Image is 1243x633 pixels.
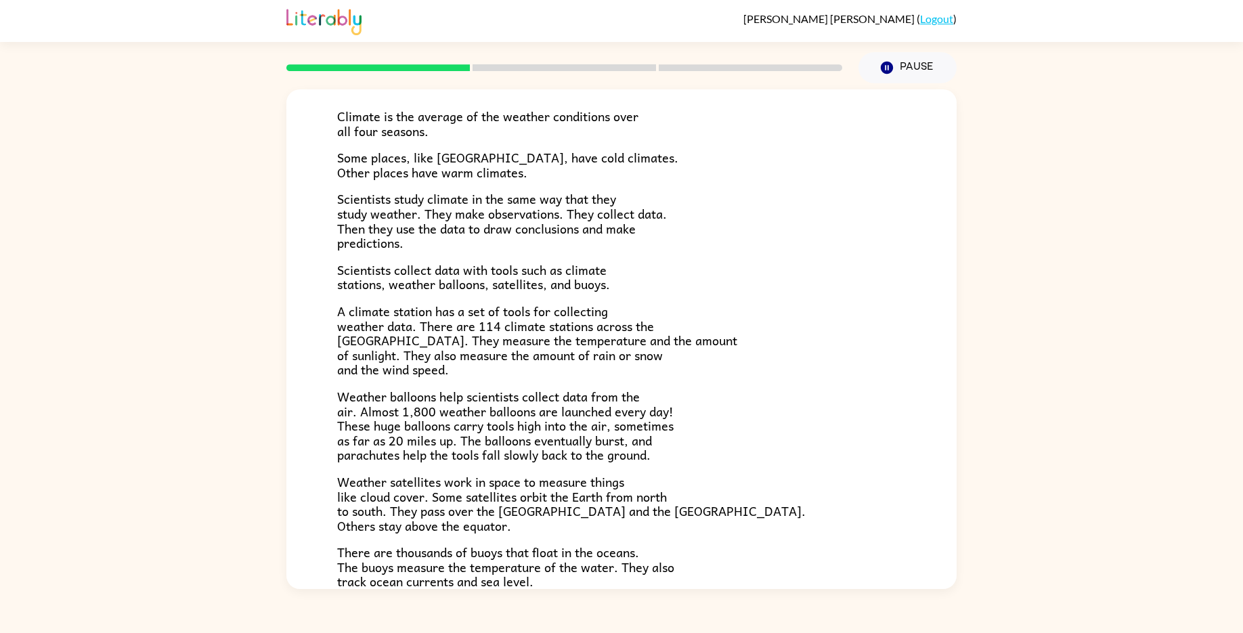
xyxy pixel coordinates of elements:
[920,12,953,25] a: Logout
[858,52,957,83] button: Pause
[337,387,674,464] span: Weather balloons help scientists collect data from the air. Almost 1,800 weather balloons are lau...
[337,189,667,253] span: Scientists study climate in the same way that they study weather. They make observations. They co...
[743,12,957,25] div: ( )
[286,5,362,35] img: Literably
[337,542,674,591] span: There are thousands of buoys that float in the oceans. The buoys measure the temperature of the w...
[337,148,678,182] span: Some places, like [GEOGRAPHIC_DATA], have cold climates. Other places have warm climates.
[337,106,638,141] span: Climate is the average of the weather conditions over all four seasons.
[337,301,737,379] span: A climate station has a set of tools for collecting weather data. There are 114 climate stations ...
[743,12,917,25] span: [PERSON_NAME] [PERSON_NAME]
[337,260,610,294] span: Scientists collect data with tools such as climate stations, weather balloons, satellites, and bu...
[337,472,806,536] span: Weather satellites work in space to measure things like cloud cover. Some satellites orbit the Ea...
